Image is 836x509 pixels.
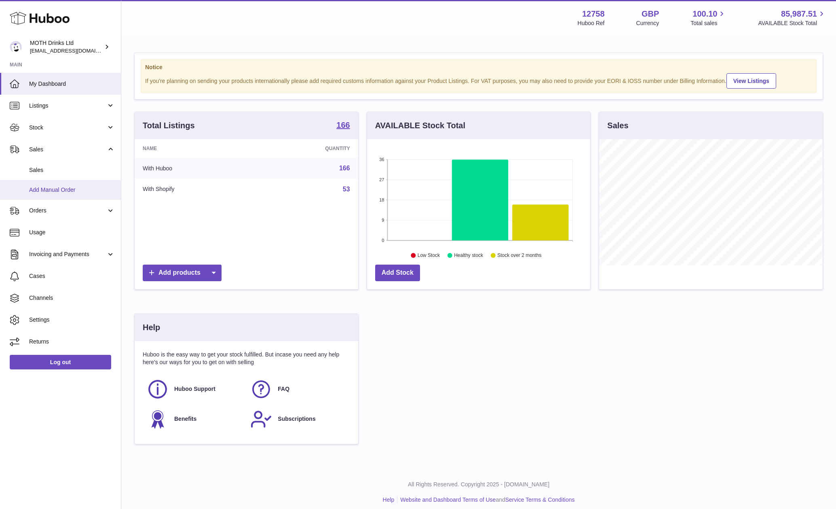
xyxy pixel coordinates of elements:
[29,207,106,214] span: Orders
[400,496,496,503] a: Website and Dashboard Terms of Use
[726,73,776,89] a: View Listings
[382,218,384,223] text: 9
[375,265,420,281] a: Add Stock
[29,316,115,324] span: Settings
[29,80,115,88] span: My Dashboard
[255,139,358,158] th: Quantity
[758,19,826,27] span: AVAILABLE Stock Total
[379,157,384,162] text: 36
[383,496,395,503] a: Help
[250,378,346,400] a: FAQ
[278,385,289,393] span: FAQ
[636,19,659,27] div: Currency
[343,186,350,193] a: 53
[418,253,440,259] text: Low Stock
[10,355,111,369] a: Log out
[29,272,115,280] span: Cases
[642,8,659,19] strong: GBP
[29,294,115,302] span: Channels
[143,120,195,131] h3: Total Listings
[690,19,726,27] span: Total sales
[135,179,255,200] td: With Shopify
[135,158,255,179] td: With Huboo
[375,120,465,131] h3: AVAILABLE Stock Total
[497,253,541,259] text: Stock over 2 months
[339,165,350,172] a: 166
[128,481,830,488] p: All Rights Reserved. Copyright 2025 - [DOMAIN_NAME]
[143,265,222,281] a: Add products
[147,378,242,400] a: Huboo Support
[692,8,717,19] span: 100.10
[382,238,384,243] text: 0
[30,47,119,54] span: [EMAIL_ADDRESS][DOMAIN_NAME]
[336,121,350,131] a: 166
[145,72,812,89] div: If you're planning on sending your products internationally please add required customs informati...
[30,39,103,55] div: MOTH Drinks Ltd
[143,351,350,366] p: Huboo is the easy way to get your stock fulfilled. But incase you need any help here's our ways f...
[29,146,106,153] span: Sales
[29,166,115,174] span: Sales
[336,121,350,129] strong: 166
[29,250,106,258] span: Invoicing and Payments
[143,322,160,333] h3: Help
[758,8,826,27] a: 85,987.51 AVAILABLE Stock Total
[379,177,384,182] text: 27
[147,408,242,430] a: Benefits
[582,8,605,19] strong: 12758
[174,385,215,393] span: Huboo Support
[29,229,115,236] span: Usage
[397,496,574,504] li: and
[690,8,726,27] a: 100.10 Total sales
[29,186,115,194] span: Add Manual Order
[578,19,605,27] div: Huboo Ref
[505,496,575,503] a: Service Terms & Conditions
[278,415,315,423] span: Subscriptions
[29,124,106,131] span: Stock
[607,120,628,131] h3: Sales
[10,41,22,53] img: orders@mothdrinks.com
[454,253,483,259] text: Healthy stock
[174,415,196,423] span: Benefits
[250,408,346,430] a: Subscriptions
[29,338,115,346] span: Returns
[145,64,812,71] strong: Notice
[29,102,106,110] span: Listings
[781,8,817,19] span: 85,987.51
[379,197,384,202] text: 18
[135,139,255,158] th: Name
